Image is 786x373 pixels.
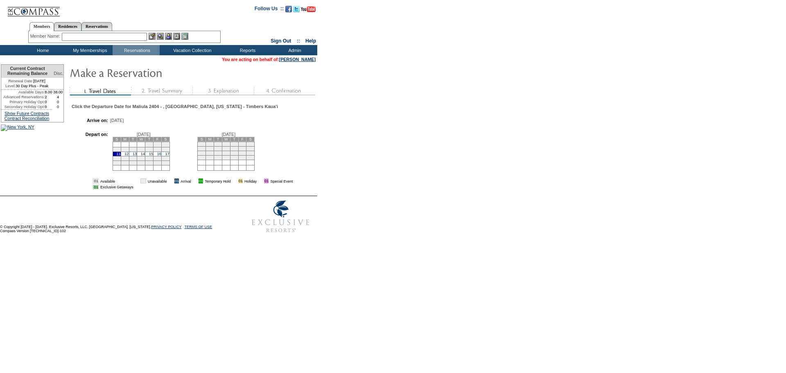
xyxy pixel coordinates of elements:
td: 30 [154,161,162,165]
td: 30 Day Plus - Peak [1,84,52,90]
a: 16 [157,152,161,156]
img: Follow us on Twitter [293,6,300,12]
span: :: [297,38,300,44]
td: F [154,137,162,141]
td: [DATE] [1,78,52,84]
td: 25 [222,155,230,160]
td: 8.00 [45,90,52,95]
a: [PERSON_NAME] [279,57,316,62]
td: 01 [174,179,179,183]
td: 3 [214,142,222,146]
span: Disc. [54,71,63,76]
span: You are acting on behalf of: [222,57,316,62]
td: 24 [214,155,222,160]
span: [DATE] [110,118,124,123]
td: 4 [52,95,63,99]
td: 18 [222,151,230,155]
td: Available [100,179,133,183]
td: 26 [230,155,238,160]
td: Depart on: [75,132,108,173]
td: M [121,137,129,141]
td: 38.00 [52,90,63,95]
td: 7 [246,142,255,146]
td: 23 [154,156,162,161]
a: 13 [133,152,137,156]
td: 12 [230,146,238,151]
td: M [206,137,214,141]
td: 10 [214,146,222,151]
td: 23 [206,155,214,160]
td: Exclusive Getaways [100,185,133,189]
td: 18 [113,156,121,161]
td: Reservations [113,45,160,55]
img: Exclusive Resorts [244,196,317,237]
img: i.gif [169,179,173,183]
td: Current Contract Remaining Balance [1,65,52,78]
td: 01 [93,179,98,183]
td: F [238,137,246,141]
td: T [214,137,222,141]
td: Home [18,45,65,55]
td: Special Event [270,179,293,183]
td: Admin [270,45,317,55]
a: Help [305,38,316,44]
td: 01 [238,179,243,183]
td: 8 [198,146,206,151]
a: 14 [141,152,145,156]
a: Reservations [81,22,112,31]
img: step2_state1.gif [131,87,192,95]
td: 01 [199,179,203,183]
td: 27 [238,155,246,160]
a: Residences [54,22,81,31]
img: i.gif [258,179,262,183]
td: Advanced Reservations: [1,95,45,99]
a: 17 [165,152,169,156]
td: 20 [238,151,246,155]
td: 22 [145,156,154,161]
td: Arrive on: [75,118,108,123]
img: step4_state1.gif [254,87,315,95]
td: 21 [246,151,255,155]
span: Level: [5,84,16,88]
td: 0 [45,99,52,104]
td: 31 [161,161,169,165]
td: 26 [121,161,129,165]
td: 17 [214,151,222,155]
td: 16 [206,151,214,155]
img: step3_state1.gif [192,87,254,95]
td: 6 [238,142,246,146]
td: 2 [206,142,214,146]
td: S [161,137,169,141]
span: Renewal Date: [8,79,33,84]
a: Members [29,22,54,31]
td: Reports [223,45,270,55]
td: S [113,137,121,141]
td: 7 [137,147,145,151]
span: [DATE] [137,132,151,137]
td: T [230,137,238,141]
td: 5 [121,147,129,151]
img: i.gif [233,179,237,183]
img: i.gif [193,179,197,183]
span: [DATE] [222,132,236,137]
td: Follow Us :: [255,5,284,15]
td: 21 [137,156,145,161]
a: Contract Reconciliation [5,116,50,121]
img: New York, NY [1,124,34,131]
a: Subscribe to our YouTube Channel [301,8,316,13]
td: Arrival [181,179,191,183]
td: 0 [52,99,63,104]
td: 28 [246,155,255,160]
td: 28 [137,161,145,165]
td: Available Days: [1,90,45,95]
a: PRIVACY POLICY [151,225,181,229]
a: TERMS OF USE [185,225,212,229]
img: Reservations [173,33,180,40]
td: Unavailable [148,179,167,183]
td: 1 [145,142,154,147]
td: Vacation Collection [160,45,223,55]
td: 15 [198,151,206,155]
td: 14 [246,146,255,151]
div: Member Name: [30,33,62,40]
td: S [198,137,206,141]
